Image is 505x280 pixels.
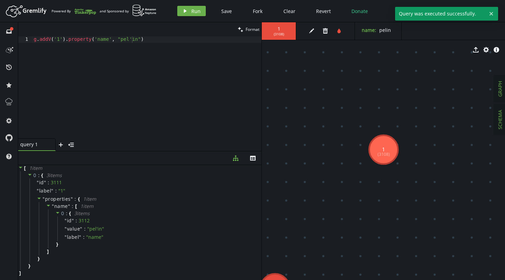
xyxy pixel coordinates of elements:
span: Revert [316,8,331,14]
div: 3111 [51,179,62,186]
span: ( 3108 ) [274,32,284,36]
div: 3112 [79,218,90,224]
span: { [41,172,43,178]
span: pelin [379,27,391,33]
span: Fork [253,8,262,14]
span: : [38,172,40,178]
span: : [72,203,74,209]
span: Clear [283,8,295,14]
span: Run [191,8,201,14]
img: AWS Neptune [132,4,157,16]
div: Powered By [52,5,96,17]
span: " [43,196,45,202]
span: [ [24,165,26,171]
span: [ [75,203,77,209]
span: 1 item [29,165,42,171]
span: 0 [33,172,36,178]
span: Format [246,26,259,32]
span: " [65,225,67,232]
tspan: (3108) [378,151,390,157]
span: } [37,256,40,262]
span: properties [45,196,71,202]
span: ] [18,270,21,276]
span: ] [46,248,49,255]
span: : [83,234,85,240]
span: id [67,218,72,224]
span: query 1 [20,141,48,148]
span: : [75,196,76,202]
span: label [67,234,79,240]
span: 1 [269,26,289,32]
span: : [66,210,68,217]
span: : [48,179,49,186]
span: " [65,217,67,224]
span: " [51,187,54,194]
span: " 1 " [58,187,65,194]
label: name : [362,27,376,33]
span: 0 [61,210,64,217]
button: Revert [311,6,336,16]
span: { [69,210,71,217]
span: SCHEMA [497,110,503,129]
span: Save [221,8,232,14]
div: and Sponsored by [100,4,157,17]
span: " [68,203,70,209]
span: : [55,188,57,194]
span: " name " [86,234,103,240]
span: " pel'in " [87,225,104,232]
span: " [52,203,54,209]
button: Donate [346,6,373,16]
button: Format [236,22,261,36]
span: 3 item s [46,172,62,178]
span: 1 item [83,196,96,202]
span: Donate [351,8,368,14]
span: " [79,234,81,240]
tspan: 1 [382,146,385,153]
span: 1 item [80,203,93,209]
span: label [39,188,52,194]
span: " [65,234,67,240]
span: " [72,217,74,224]
span: } [27,263,30,269]
span: : [84,226,86,232]
span: } [55,241,58,247]
span: " [71,196,73,202]
span: " [37,187,39,194]
span: value [67,226,80,232]
span: " [80,225,82,232]
button: Sign In [477,6,500,16]
span: : [76,218,77,224]
span: 3 item s [74,210,90,217]
span: GRAPH [497,81,503,97]
div: 1 [18,36,33,43]
button: Fork [247,6,268,16]
span: name [54,203,68,209]
span: { [78,196,80,202]
span: " [37,179,39,186]
span: id [39,179,44,186]
span: Query was executed successfully. [395,7,486,21]
span: " [44,179,46,186]
button: Clear [278,6,301,16]
button: Run [177,6,206,16]
button: Save [216,6,237,16]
